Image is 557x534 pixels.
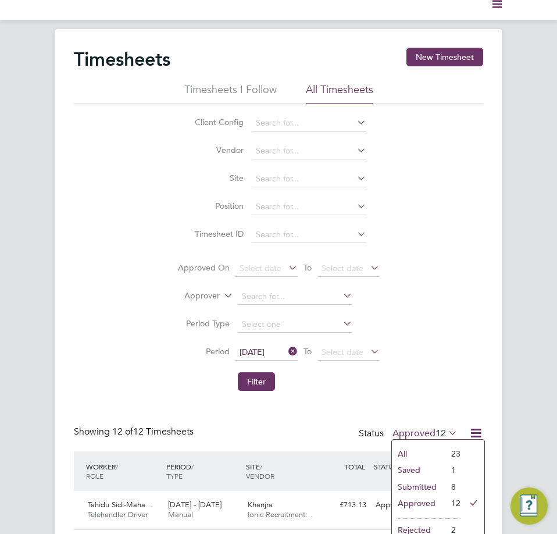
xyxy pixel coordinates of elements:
input: Select one [238,316,352,333]
span: Tahidu Sidi-Maha… [88,500,153,510]
span: / [116,462,118,471]
label: Approved On [177,262,230,273]
span: Select date [240,263,281,273]
label: Approver [167,290,220,302]
span: 12 Timesheets [112,426,194,437]
span: 12 [435,428,446,439]
span: Telehandler Driver [88,510,148,519]
li: 8 [445,479,460,495]
span: VENDOR [246,471,274,480]
div: PERIOD [163,456,244,486]
div: WORKER [83,456,163,486]
div: Showing [74,426,196,438]
span: To [300,260,315,275]
input: Search for... [238,289,352,305]
li: Timesheets I Follow [184,83,277,104]
div: Status [359,426,460,442]
span: / [260,462,262,471]
div: STATUS [371,456,419,477]
li: Saved [392,462,445,478]
button: New Timesheet [406,48,483,66]
span: [DATE] [240,347,265,357]
div: Approved [371,496,419,515]
button: Engage Resource Center [510,487,548,525]
span: TYPE [166,471,183,480]
li: All [392,446,445,462]
li: 1 [445,462,460,478]
label: Client Config [191,117,244,127]
label: Position [191,201,244,211]
input: Search for... [252,171,366,187]
li: 12 [445,495,460,511]
span: Ionic Recruitment… [248,510,313,519]
input: Search for... [252,199,366,215]
input: Search for... [252,115,366,131]
input: Search for... [252,143,366,159]
span: Select date [322,263,363,273]
div: £713.13 [323,496,372,515]
li: All Timesheets [306,83,373,104]
label: Approved [392,428,458,439]
span: / [191,462,194,471]
label: Site [191,173,244,183]
div: SITE [243,456,323,486]
span: [DATE] - [DATE] [168,500,222,510]
label: Timesheet ID [191,229,244,239]
span: Manual [168,510,193,519]
button: Filter [238,372,275,391]
h2: Timesheets [74,48,170,71]
span: To [300,344,315,359]
span: ROLE [86,471,103,480]
span: Select date [322,347,363,357]
span: 12 of [112,426,133,437]
li: Submitted [392,479,445,495]
label: Period Type [177,318,230,329]
label: Vendor [191,145,244,155]
span: Khanjra [248,500,273,510]
label: Period [177,346,230,357]
span: TOTAL [344,462,365,471]
li: 23 [445,446,460,462]
input: Search for... [252,227,366,243]
li: Approved [392,495,445,511]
